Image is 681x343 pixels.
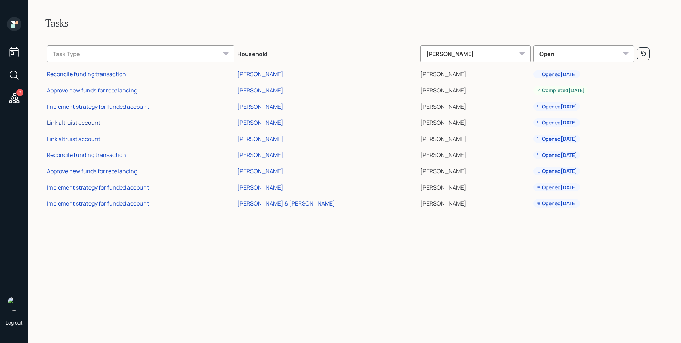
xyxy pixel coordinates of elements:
[237,199,335,207] div: [PERSON_NAME] & [PERSON_NAME]
[237,167,283,175] div: [PERSON_NAME]
[47,135,100,143] div: Link altruist account
[536,200,577,207] div: Opened [DATE]
[237,70,283,78] div: [PERSON_NAME]
[237,151,283,159] div: [PERSON_NAME]
[536,168,577,175] div: Opened [DATE]
[419,146,532,162] td: [PERSON_NAME]
[536,87,585,94] div: Completed [DATE]
[47,151,126,159] div: Reconcile funding transaction
[420,45,531,62] div: [PERSON_NAME]
[419,65,532,81] td: [PERSON_NAME]
[236,40,419,65] th: Household
[237,86,283,94] div: [PERSON_NAME]
[47,70,126,78] div: Reconcile funding transaction
[533,45,634,62] div: Open
[47,167,137,175] div: Approve new funds for rebalancing
[47,86,137,94] div: Approve new funds for rebalancing
[536,135,577,142] div: Opened [DATE]
[47,199,149,207] div: Implement strategy for funded account
[237,103,283,111] div: [PERSON_NAME]
[419,81,532,97] td: [PERSON_NAME]
[536,71,577,78] div: Opened [DATE]
[419,97,532,114] td: [PERSON_NAME]
[16,89,23,96] div: 7
[419,162,532,178] td: [PERSON_NAME]
[536,103,577,110] div: Opened [DATE]
[536,119,577,126] div: Opened [DATE]
[47,119,100,126] div: Link altruist account
[7,297,21,311] img: james-distasi-headshot.png
[47,103,149,111] div: Implement strategy for funded account
[47,45,234,62] div: Task Type
[419,113,532,130] td: [PERSON_NAME]
[6,319,23,326] div: Log out
[419,194,532,210] td: [PERSON_NAME]
[237,119,283,126] div: [PERSON_NAME]
[536,184,577,191] div: Opened [DATE]
[47,184,149,191] div: Implement strategy for funded account
[419,178,532,195] td: [PERSON_NAME]
[536,152,577,159] div: Opened [DATE]
[237,184,283,191] div: [PERSON_NAME]
[237,135,283,143] div: [PERSON_NAME]
[45,17,664,29] h2: Tasks
[419,130,532,146] td: [PERSON_NAME]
